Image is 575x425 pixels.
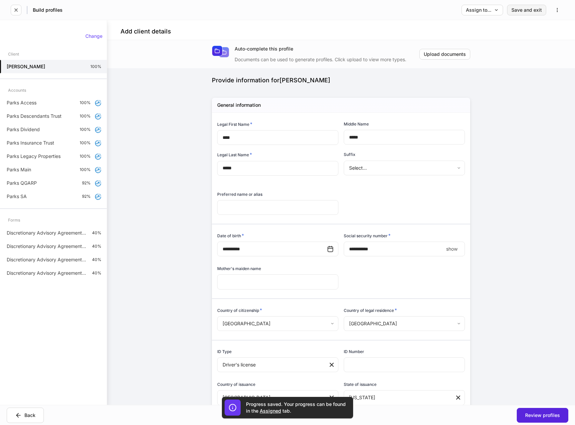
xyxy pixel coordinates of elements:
[7,193,27,200] p: Parks SA
[217,265,261,272] h6: Mother's maiden name
[217,316,338,331] div: [GEOGRAPHIC_DATA]
[80,154,91,159] p: 100%
[344,121,369,127] h6: Middle Name
[7,180,37,186] p: Parks QGARP
[217,307,262,314] h6: Country of citizenship
[15,412,35,419] div: Back
[344,151,355,158] h6: Suffix
[344,381,377,388] h6: State of issuance
[344,161,465,175] div: Select...
[344,307,397,314] h6: Country of legal residence
[217,151,252,158] h6: Legal Last Name
[7,243,87,250] p: Discretionary Advisory Agreement: Client Wrap Fee
[7,166,31,173] p: Parks Main
[419,49,470,60] button: Upload documents
[7,140,54,146] p: Parks Insurance Trust
[80,113,91,119] p: 100%
[260,408,281,414] a: Assigned
[217,121,252,127] h6: Legal First Name
[344,390,454,405] div: [US_STATE]
[466,8,499,12] div: Assign to...
[92,244,101,249] p: 40%
[517,408,568,423] button: Review profiles
[217,357,328,372] div: Driver's license
[235,52,419,63] div: Documents can be used to generate profiles. Click upload to view more types.
[92,257,101,262] p: 40%
[33,7,63,13] h5: Build profiles
[212,76,470,84] div: Provide information for [PERSON_NAME]
[217,348,232,355] h6: ID Type
[511,8,542,12] div: Save and exit
[7,126,40,133] p: Parks Dividend
[462,5,503,15] button: Assign to...
[344,232,391,239] h6: Social security number
[7,99,36,106] p: Parks Access
[246,401,346,414] h5: Progress saved. Your progress can be found in the tab.
[424,52,466,57] div: Upload documents
[7,230,87,236] p: Discretionary Advisory Agreement: Client Wrap Fee
[344,348,364,355] h6: ID Number
[235,46,419,52] div: Auto-complete this profile
[7,63,45,70] h5: [PERSON_NAME]
[7,270,87,276] p: Discretionary Advisory Agreement: Client Wrap Fee
[7,256,87,263] p: Discretionary Advisory Agreement: Client Wrap Fee
[507,5,546,15] button: Save and exit
[80,167,91,172] p: 100%
[217,232,244,239] h6: Date of birth
[8,84,26,96] div: Accounts
[82,194,91,199] p: 92%
[90,64,101,69] p: 100%
[92,270,101,276] p: 40%
[7,153,61,160] p: Parks Legacy Properties
[8,48,19,60] div: Client
[82,180,91,186] p: 92%
[80,100,91,105] p: 100%
[120,27,171,35] h4: Add client details
[8,214,20,226] div: Forms
[80,140,91,146] p: 100%
[81,31,107,41] button: Change
[217,191,262,197] h6: Preferred name or alias
[85,34,102,38] div: Change
[7,113,62,119] p: Parks Descendants Trust
[446,246,458,252] p: show
[92,230,101,236] p: 40%
[344,316,465,331] div: [GEOGRAPHIC_DATA]
[217,102,261,108] h5: General information
[217,381,255,388] h6: Country of issuance
[80,127,91,132] p: 100%
[217,390,328,405] div: [GEOGRAPHIC_DATA]
[525,413,560,418] div: Review profiles
[7,408,44,423] button: Back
